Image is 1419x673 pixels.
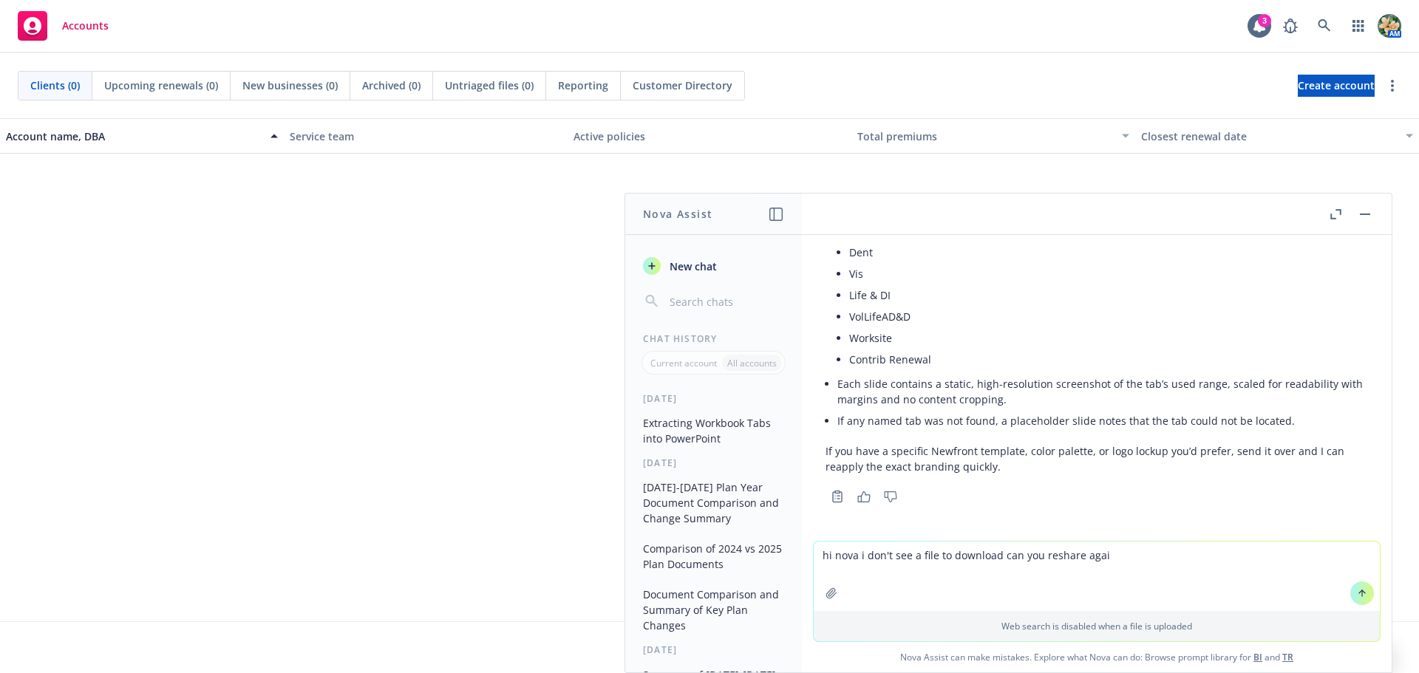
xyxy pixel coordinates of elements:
[637,411,790,451] button: Extracting Workbook Tabs into PowerPoint
[558,78,608,93] span: Reporting
[643,206,712,222] h1: Nova Assist
[625,643,802,656] div: [DATE]
[1135,118,1419,154] button: Closest renewal date
[1384,77,1401,95] a: more
[814,542,1380,611] textarea: hi nova i don't see a file to download can you reshare aga
[625,392,802,405] div: [DATE]
[849,263,1368,284] li: Vis
[242,78,338,93] span: New businesses (0)
[637,475,790,530] button: [DATE]-[DATE] Plan Year Document Comparison and Change Summary
[1282,651,1293,663] a: TR
[879,486,902,507] button: Thumbs down
[104,78,218,93] span: Upcoming renewals (0)
[1258,14,1271,27] div: 3
[633,78,732,93] span: Customer Directory
[667,259,717,274] span: New chat
[625,457,802,469] div: [DATE]
[667,291,784,312] input: Search chats
[637,253,790,279] button: New chat
[1141,129,1397,144] div: Closest renewal date
[849,327,1368,349] li: Worksite
[637,582,790,638] button: Document Comparison and Summary of Key Plan Changes
[849,284,1368,306] li: Life & DI
[826,443,1368,474] p: If you have a specific Newfront template, color palette, or logo lockup you’d prefer, send it ove...
[284,118,568,154] button: Service team
[445,78,534,93] span: Untriaged files (0)
[1298,72,1375,100] span: Create account
[857,129,1113,144] div: Total premiums
[849,349,1368,370] li: Contrib Renewal
[362,78,421,93] span: Archived (0)
[808,642,1386,672] span: Nova Assist can make mistakes. Explore what Nova can do: Browse prompt library for and
[1310,11,1339,41] a: Search
[12,5,115,47] a: Accounts
[574,129,845,144] div: Active policies
[1276,11,1305,41] a: Report a Bug
[30,78,80,93] span: Clients (0)
[1344,11,1373,41] a: Switch app
[727,357,777,369] p: All accounts
[625,332,802,345] div: Chat History
[290,129,562,144] div: Service team
[637,536,790,576] button: Comparison of 2024 vs 2025 Plan Documents
[837,373,1368,410] li: Each slide contains a static, high-resolution screenshot of the tab’s used range, scaled for read...
[650,357,717,369] p: Current account
[849,306,1368,327] li: VolLifeAD&D
[837,180,1368,373] li: One slide per requested tab, in order:
[6,129,262,144] div: Account name, DBA
[851,118,1135,154] button: Total premiums
[62,20,109,32] span: Accounts
[1298,75,1375,97] a: Create account
[849,242,1368,263] li: Dent
[837,410,1368,431] li: If any named tab was not found, a placeholder slide notes that the tab could not be located.
[568,118,851,154] button: Active policies
[1378,14,1401,38] img: photo
[1253,651,1262,663] a: BI
[823,620,1371,632] p: Web search is disabled when a file is uploaded
[831,490,844,503] svg: Copy to clipboard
